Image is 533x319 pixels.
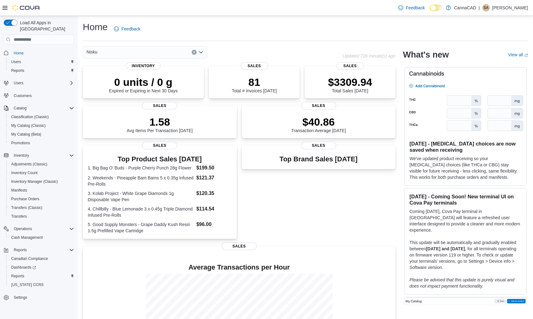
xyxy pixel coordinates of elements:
dt: 2. Weekends - Pineapple Bam Bams 5 x 0.35g Infused Pre-Rolls [88,175,194,187]
a: Dashboards [9,264,39,271]
p: CannaCAD [454,4,476,12]
span: Reports [11,68,24,73]
span: Reports [9,67,74,74]
dd: $96.00 [196,221,232,228]
a: View allExternal link [508,52,528,57]
span: Home [14,51,24,56]
dt: 5. Good Supply Monsters - Grape Daddy Kush Resin 1.5g Prefilled Vape Cartridge [88,221,194,234]
span: Reports [11,246,74,254]
span: Cash Management [9,234,74,241]
button: Reports [1,246,77,254]
span: Home [11,49,74,57]
a: [US_STATE] CCRS [9,281,46,289]
button: Open list of options [199,50,203,55]
a: Promotions [9,139,33,147]
button: Inventory Manager (Classic) [6,177,77,186]
span: Users [11,79,74,87]
a: Transfers (Classic) [9,204,45,211]
span: Reports [11,274,24,279]
h3: [DATE] - Coming Soon! New terminal UI on Cova Pay terminals [409,193,521,206]
em: Please be advised that this update is purely visual and does not impact payment functionality. [409,277,514,289]
button: Inventory Count [6,169,77,177]
div: Total Sales [DATE] [328,76,372,93]
dt: 4. Chillbilly - Blue Lemonade 3 x 0.45g Triple Diamond Infused Pre-Rolls [88,206,194,218]
button: Manifests [6,186,77,195]
span: Users [9,58,74,66]
button: Catalog [11,104,29,112]
span: Promotions [9,139,74,147]
a: Home [11,49,26,57]
button: Purchase Orders [6,195,77,203]
span: Reports [14,247,27,252]
button: Operations [1,224,77,233]
a: Transfers [9,213,29,220]
dt: 1. Big Bag O' Buds - Purple Cherry Punch 28g Flower [88,165,194,171]
span: Inventory Count [11,170,38,175]
span: [US_STATE] CCRS [11,282,44,287]
p: We've updated product receiving so your [MEDICAL_DATA] choices (like THCa or CBG) stay visible fo... [409,155,521,180]
span: Sales [301,142,336,149]
button: Reports [6,66,77,75]
span: Washington CCRS [9,281,74,289]
span: Transfers [9,213,74,220]
span: Promotions [11,141,30,146]
span: Customers [14,93,32,98]
p: $40.86 [291,116,346,128]
a: Manifests [9,187,30,194]
span: Inventory Manager (Classic) [9,178,74,185]
div: Expired or Expiring in Next 30 Days [109,76,178,93]
span: My Catalog (Classic) [11,123,46,128]
dt: 3. Kolab Project - White Grape Diamonds 1g Disposable Vape Pen [88,190,194,203]
strong: [DATE] and [DATE] [426,246,465,251]
button: My Catalog (Classic) [6,121,77,130]
a: Inventory Manager (Classic) [9,178,60,185]
button: Inventory [1,151,77,160]
button: Clear input [192,50,197,55]
span: Users [11,59,21,64]
button: Canadian Compliance [6,254,77,263]
span: Users [14,81,23,86]
a: Feedback [396,2,427,14]
button: Catalog [1,104,77,113]
div: Total # Invoices [DATE] [232,76,277,93]
button: Users [11,79,26,87]
input: Dark Mode [430,5,443,11]
p: 81 [232,76,277,88]
span: Catalog [14,106,26,111]
span: My Catalog (Classic) [9,122,74,129]
button: Transfers (Classic) [6,203,77,212]
span: Canadian Compliance [9,255,74,262]
a: Inventory Count [9,169,40,177]
h3: [DATE] - [MEDICAL_DATA] choices are now saved when receiving [409,141,521,153]
a: My Catalog (Beta) [9,131,44,138]
button: Cash Management [6,233,77,242]
button: Inventory [11,152,31,159]
span: Feedback [121,26,140,32]
span: Sales [336,62,364,70]
span: Cash Management [11,235,43,240]
a: Customers [11,92,34,99]
span: Inventory Count [9,169,74,177]
p: Updated 726 minute(s) ago [343,53,395,58]
span: Customers [11,92,74,99]
p: $3309.94 [328,76,372,88]
button: Classification (Classic) [6,113,77,121]
span: Transfers (Classic) [9,204,74,211]
div: Transaction Average [DATE] [291,116,346,133]
p: [PERSON_NAME] [492,4,528,12]
button: Users [1,79,77,87]
nav: Complex example [4,46,74,318]
p: 0 units / 0 g [109,76,178,88]
span: Sales [222,243,257,250]
dd: $114.54 [196,205,232,213]
span: Purchase Orders [11,196,40,201]
span: Settings [14,295,27,300]
span: Settings [11,294,74,301]
span: Canadian Compliance [11,256,48,261]
span: Dashboards [9,264,74,271]
span: Adjustments (Classic) [9,160,74,168]
span: Inventory [11,152,74,159]
p: 1.58 [127,116,193,128]
a: Feedback [111,23,143,35]
button: Promotions [6,139,77,147]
